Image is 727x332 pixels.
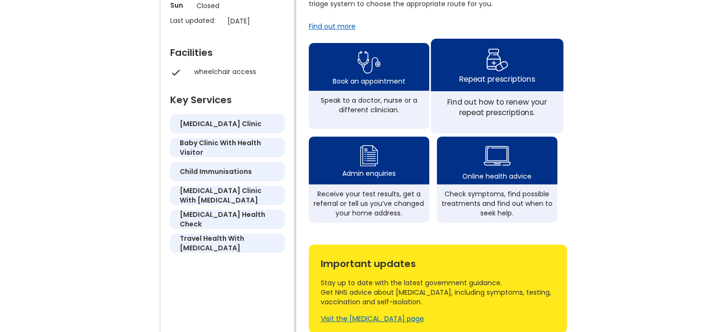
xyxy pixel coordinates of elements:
img: health advice icon [484,140,510,171]
h5: [MEDICAL_DATA] clinic with [MEDICAL_DATA] [180,186,275,205]
h5: [MEDICAL_DATA] health check [180,210,275,229]
a: book appointment icon Book an appointmentSpeak to a doctor, nurse or a different clinician. [309,43,429,129]
div: Check symptoms, find possible treatments and find out when to seek help. [442,189,553,218]
p: Last updated: [170,16,223,25]
a: health advice iconOnline health adviceCheck symptoms, find possible treatments and find out when ... [437,137,557,223]
img: repeat prescription icon [486,46,508,74]
div: wheelchair access [194,67,280,76]
p: [DATE] [228,16,290,26]
div: Admin enquiries [342,169,396,178]
h5: travel health with [MEDICAL_DATA] [180,234,275,253]
div: Receive your test results, get a referral or tell us you’ve changed your home address. [314,189,424,218]
img: admin enquiry icon [358,143,380,169]
div: Book an appointment [333,76,405,86]
div: Facilities [170,43,285,57]
div: Online health advice [462,171,532,181]
p: Sun [170,0,192,10]
h5: baby clinic with health visitor [180,138,275,157]
a: admin enquiry iconAdmin enquiriesReceive your test results, get a referral or tell us you’ve chan... [309,137,429,223]
div: Speak to a doctor, nurse or a different clinician. [314,96,424,115]
div: Find out how to renew your repeat prescriptions. [436,96,558,118]
div: Key Services [170,90,285,105]
a: repeat prescription iconRepeat prescriptionsFind out how to renew your repeat prescriptions. [431,39,563,133]
h5: child immunisations [180,167,252,176]
h5: [MEDICAL_DATA] clinic [180,119,261,129]
div: Repeat prescriptions [459,74,534,84]
div: Stay up to date with the latest government guidance. Get NHS advice about [MEDICAL_DATA], includi... [321,278,555,307]
a: Find out more [309,21,356,31]
a: Visit the [MEDICAL_DATA] page [321,314,424,323]
div: Important updates [321,254,555,268]
img: book appointment icon [358,48,380,76]
p: Closed [196,0,259,11]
